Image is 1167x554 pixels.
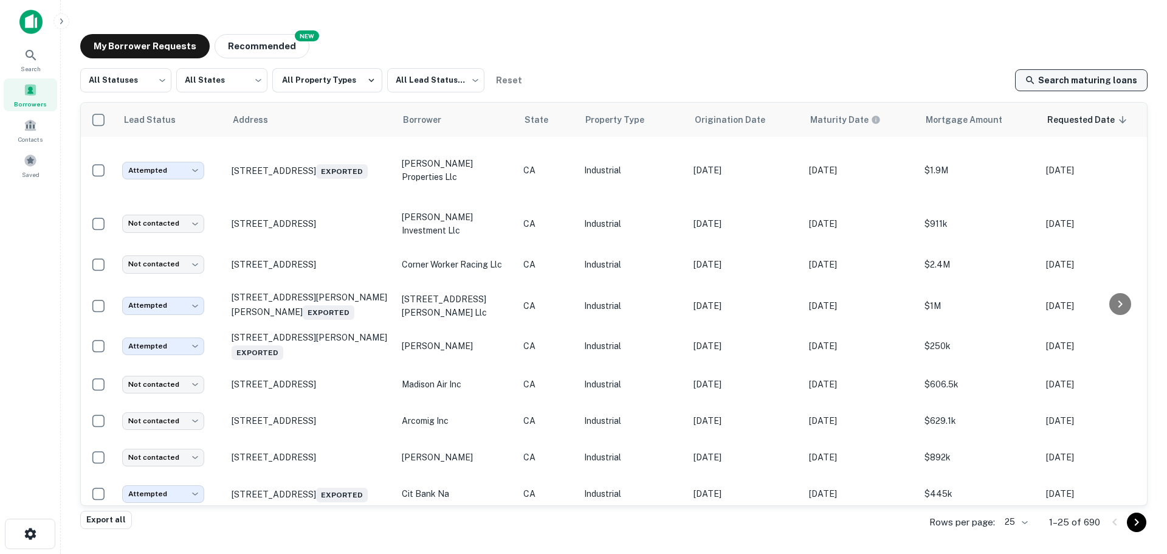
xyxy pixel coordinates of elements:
p: [DATE] [809,378,912,391]
div: 25 [1000,513,1030,531]
div: Not contacted [122,255,204,273]
span: Exported [303,305,354,320]
div: Not contacted [122,215,204,232]
span: Exported [316,164,368,179]
button: All Property Types [272,68,382,92]
p: $606.5k [924,378,1034,391]
th: Maturity dates displayed may be estimated. Please contact the lender for the most accurate maturi... [803,103,918,137]
p: CA [523,258,572,271]
p: corner worker racing llc [402,258,511,271]
p: [DATE] [694,487,797,500]
p: Industrial [584,217,681,230]
img: capitalize-icon.png [19,10,43,34]
p: CA [523,451,572,464]
p: [DATE] [694,258,797,271]
div: All Lead Statuses [387,64,484,96]
p: [DATE] [694,378,797,391]
p: [STREET_ADDRESS] [232,218,390,229]
h6: Maturity Date [810,113,869,126]
p: madison air inc [402,378,511,391]
p: [STREET_ADDRESS] [232,452,390,463]
button: My Borrower Requests [80,34,210,58]
p: Industrial [584,378,681,391]
div: Attempted [122,297,204,314]
p: Industrial [584,414,681,428]
p: [DATE] [694,414,797,428]
div: All States [176,64,267,96]
p: [DATE] [1046,451,1149,464]
p: Industrial [584,258,681,271]
a: Search [4,43,57,76]
p: Industrial [584,164,681,177]
th: Origination Date [687,103,803,137]
span: Search [21,64,41,74]
p: Industrial [584,339,681,353]
p: [DATE] [1046,299,1149,313]
iframe: Chat Widget [1106,418,1167,476]
p: [STREET_ADDRESS][PERSON_NAME] [232,332,390,360]
p: [DATE] [1046,164,1149,177]
span: Requested Date [1047,113,1131,127]
th: Property Type [578,103,687,137]
p: $1.9M [924,164,1034,177]
p: CA [523,217,572,230]
p: [DATE] [809,451,912,464]
span: Property Type [585,113,660,127]
p: [STREET_ADDRESS] [232,379,390,390]
p: Industrial [584,451,681,464]
div: Not contacted [122,449,204,466]
div: Attempted [122,338,204,355]
th: Lead Status [116,103,225,137]
p: CA [523,487,572,500]
span: State [525,113,564,127]
a: Borrowers [4,78,57,111]
p: [STREET_ADDRESS][PERSON_NAME][PERSON_NAME] [232,292,390,320]
p: [DATE] [1046,487,1149,500]
div: Attempted [122,485,204,503]
p: [DATE] [809,299,912,313]
a: Saved [4,149,57,182]
p: $445k [924,487,1034,500]
p: $1M [924,299,1034,313]
span: Origination Date [695,113,781,127]
p: [PERSON_NAME] [402,339,511,353]
p: [DATE] [1046,414,1149,428]
button: Reset [489,68,528,92]
p: [PERSON_NAME] investment llc [402,210,511,237]
p: [DATE] [809,339,912,353]
p: $250k [924,339,1034,353]
span: Borrowers [14,99,47,109]
span: Address [233,113,284,127]
button: Recommended [215,34,309,58]
p: [STREET_ADDRESS] [232,162,390,179]
p: [DATE] [694,451,797,464]
p: CA [523,299,572,313]
p: [DATE] [809,164,912,177]
p: [STREET_ADDRESS] [232,485,390,502]
span: Borrower [403,113,457,127]
span: Saved [22,170,40,179]
p: CA [523,339,572,353]
span: Maturity dates displayed may be estimated. Please contact the lender for the most accurate maturi... [810,113,897,126]
span: Exported [232,345,283,360]
p: [PERSON_NAME] properties llc [402,157,511,184]
a: Contacts [4,114,57,147]
th: Address [225,103,396,137]
p: [DATE] [694,217,797,230]
p: 1–25 of 690 [1049,515,1100,530]
div: All Statuses [80,64,171,96]
span: Exported [316,488,368,502]
p: [PERSON_NAME] [402,451,511,464]
p: $629.1k [924,414,1034,428]
p: CA [523,164,572,177]
th: Requested Date [1040,103,1155,137]
p: CA [523,414,572,428]
p: [DATE] [809,487,912,500]
p: Industrial [584,299,681,313]
p: [DATE] [1046,339,1149,353]
button: Export all [80,511,132,529]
